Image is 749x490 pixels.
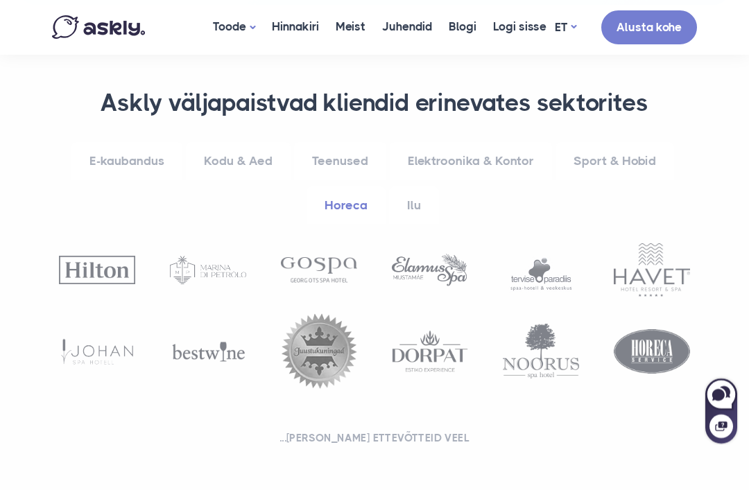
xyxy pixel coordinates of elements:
[392,254,468,286] img: Elamus spa
[392,330,468,373] img: Dorpat Hotel
[390,142,552,180] a: Elektroonika & Kontor
[281,313,357,390] img: Juustukuningad
[555,17,576,37] a: ET
[71,142,182,180] a: E-kaubandus
[59,337,135,366] img: Johan
[170,256,246,284] img: Marina di Petrolo
[294,142,386,180] a: Teenused
[614,243,690,297] img: Havet
[52,15,145,39] img: Askly
[170,340,246,362] img: Bestwine
[281,257,357,283] img: Gospa
[52,88,697,118] h3: Askly väljapaistvad kliendid erinevates sektorites
[614,329,690,374] img: Horeca Service
[503,240,579,299] img: Tervise paradiis
[389,186,439,225] a: Ilu
[307,186,386,225] a: Horeca
[503,324,579,379] img: Noorus SPA
[59,256,135,284] img: Hilton
[556,142,674,180] a: Sport & Hobid
[601,10,697,44] a: Alusta kohe
[704,376,739,445] iframe: Askly chat
[186,142,291,180] a: Kodu & Aed
[52,431,697,445] h2: ...[PERSON_NAME] ettevõtteid veel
